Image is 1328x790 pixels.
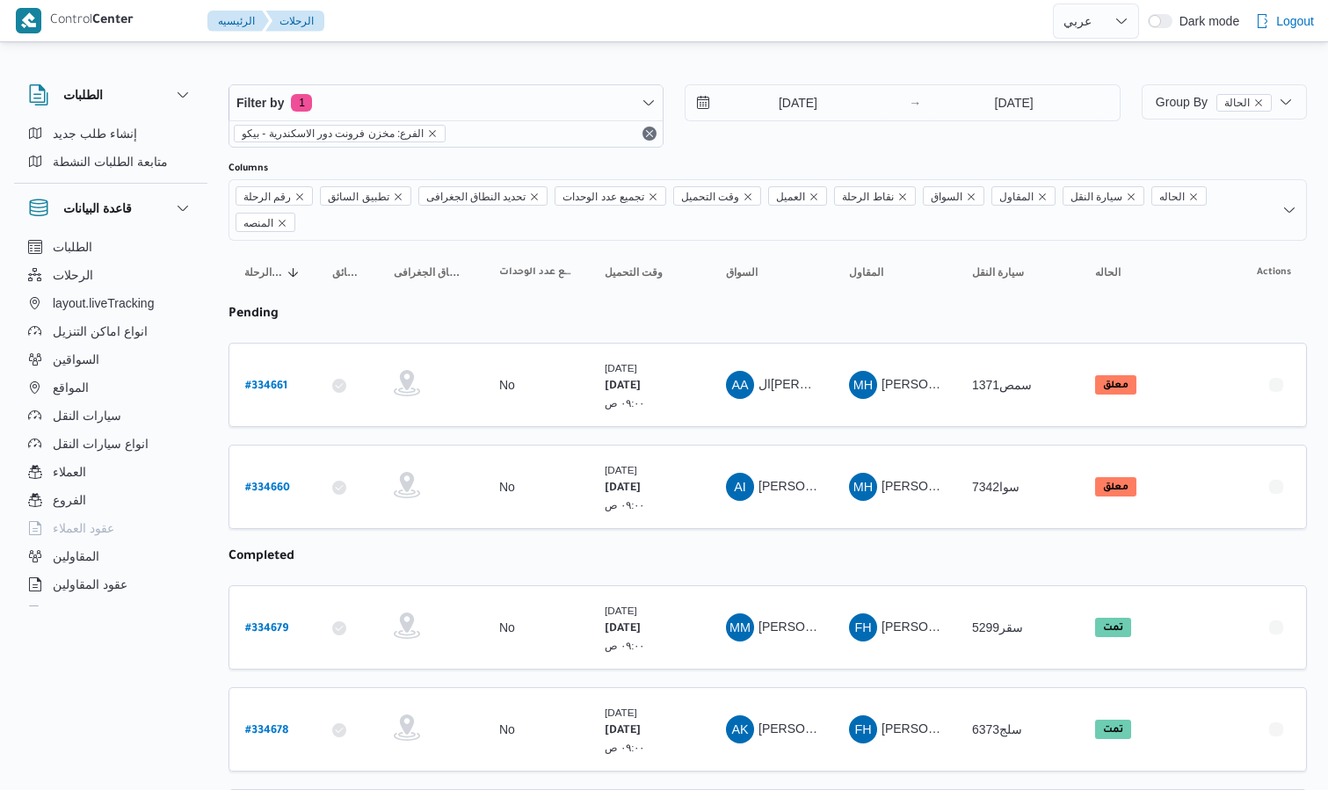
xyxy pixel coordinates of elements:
[236,92,284,113] span: Filter by
[972,620,1023,634] span: سقر5299
[499,479,515,495] div: No
[1172,14,1239,28] span: Dark mode
[719,258,824,286] button: السواق
[14,120,207,183] div: الطلبات
[243,187,291,207] span: رقم الرحلة
[21,233,200,261] button: الطلبات
[1095,265,1121,279] span: الحاله
[639,123,660,144] button: Remove
[21,289,200,317] button: layout.liveTracking
[1037,192,1048,202] button: Remove المقاول from selection in this group
[743,192,753,202] button: Remove وقت التحميل from selection in this group
[207,11,269,32] button: الرئيسيه
[726,715,754,743] div: Aiamun Khamais Rafaaa Muhammad
[853,473,873,501] span: MH
[1103,725,1123,736] b: تمت
[394,265,468,279] span: تحديد النطاق الجغرافى
[1262,371,1290,399] button: Actions
[236,186,313,206] span: رقم الرحلة
[882,377,1008,391] span: [PERSON_NAME] على
[686,85,885,120] input: Press the down key to open a popover containing a calendar.
[245,718,288,742] a: #334678
[287,265,301,279] svg: Sorted in descending order
[673,186,761,206] span: وقت التحميل
[809,192,819,202] button: Remove العميل from selection in this group
[1095,720,1131,739] span: تمت
[854,715,871,743] span: FH
[53,461,86,482] span: العملاء
[499,377,515,393] div: No
[53,123,137,144] span: إنشاء طلب جديد
[229,308,279,322] b: pending
[605,605,637,616] small: [DATE]
[598,258,686,286] button: وقت التحميل
[1257,265,1291,279] span: Actions
[1088,258,1202,286] button: الحاله
[605,464,637,475] small: [DATE]
[21,542,200,570] button: المقاولين
[325,258,369,286] button: تطبيق السائق
[499,721,515,737] div: No
[1248,4,1321,39] button: Logout
[726,613,754,641] div: Mahmood Muhammad Zki Muhammad Alkhtaib
[426,187,526,207] span: تحديد النطاق الجغرافى
[21,514,200,542] button: عقود العملاء
[758,620,964,634] span: [PERSON_NAME] [PERSON_NAME]
[53,349,99,370] span: السواقين
[236,213,295,232] span: المنصه
[21,458,200,486] button: العملاء
[729,613,751,641] span: MM
[1276,11,1314,32] span: Logout
[605,623,641,635] b: [DATE]
[562,187,644,207] span: تجميع عدد الوحدات
[53,377,89,398] span: المواقع
[21,317,200,345] button: انواع اماكن التنزيل
[245,482,290,495] b: # 334660
[21,570,200,598] button: عقود المقاولين
[53,518,114,539] span: عقود العملاء
[242,126,424,141] span: الفرع: مخزن فرونت دور الاسكندرية - بيكو
[681,187,739,207] span: وقت التحميل
[726,473,754,501] div: Ahmad Ibrahem Hassan Ali
[882,721,1012,736] span: [PERSON_NAME]ه تربو
[277,218,287,228] button: Remove المنصه from selection in this group
[53,602,126,623] span: اجهزة التليفون
[842,187,893,207] span: نقاط الرحلة
[605,640,645,651] small: ٠٩:٠٠ ص
[21,373,200,402] button: المواقع
[21,345,200,373] button: السواقين
[1142,84,1307,120] button: Group Byالحالةremove selected entity
[1216,94,1272,112] span: الحالة
[1262,613,1290,641] button: Actions
[605,707,637,718] small: [DATE]
[63,84,103,105] h3: الطلبات
[842,258,947,286] button: المقاول
[731,371,748,399] span: AA
[387,258,475,286] button: تحديد النطاق الجغرافى
[243,214,273,233] span: المنصه
[53,489,86,511] span: الفروع
[1063,186,1144,206] span: سيارة النقل
[1103,381,1128,391] b: معلق
[834,186,915,206] span: نقاط الرحلة
[1095,477,1136,496] span: معلق
[245,616,288,640] a: #334679
[63,198,132,219] h3: قاعدة البيانات
[234,125,446,142] span: الفرع: مخزن فرونت دور الاسكندرية - بيكو
[21,261,200,289] button: الرحلات
[14,233,207,613] div: قاعدة البيانات
[1156,95,1272,109] span: Group By الحالة
[1095,618,1131,637] span: تمت
[92,14,134,28] b: Center
[605,265,663,279] span: وقت التحميل
[605,397,645,409] small: ٠٩:٠٠ ص
[768,186,827,206] span: العميل
[726,371,754,399] div: Alsaaid Abadalaal Khalail Kamal
[328,187,388,207] span: تطبيق السائق
[21,402,200,430] button: سيارات النقل
[245,373,287,397] a: #334661
[418,186,548,206] span: تحديد النطاق الجغرافى
[776,187,805,207] span: العميل
[1253,98,1264,108] button: remove selected entity
[972,378,1032,392] span: سمص1371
